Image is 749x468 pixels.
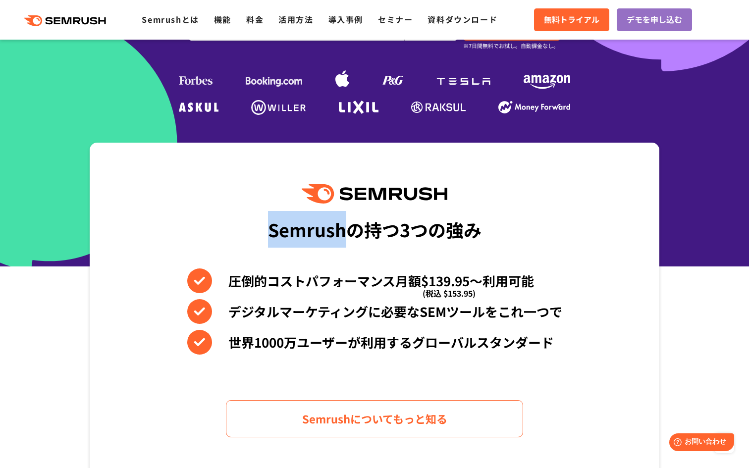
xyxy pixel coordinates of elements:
[302,410,447,427] span: Semrushについてもっと知る
[142,13,199,25] a: Semrushとは
[226,400,523,437] a: Semrushについてもっと知る
[627,13,682,26] span: デモを申し込む
[328,13,363,25] a: 導入事例
[187,268,562,293] li: 圧倒的コストパフォーマンス月額$139.95〜利用可能
[268,211,481,248] div: Semrushの持つ3つの強み
[534,8,609,31] a: 無料トライアル
[661,429,738,457] iframe: Help widget launcher
[214,13,231,25] a: 機能
[463,41,559,51] small: ※7日間無料でお試し。自動課金なし。
[544,13,599,26] span: 無料トライアル
[423,281,476,306] span: (税込 $153.95)
[428,13,497,25] a: 資料ダウンロード
[187,330,562,355] li: 世界1000万ユーザーが利用するグローバルスタンダード
[278,13,313,25] a: 活用方法
[378,13,413,25] a: セミナー
[302,184,447,204] img: Semrush
[246,13,264,25] a: 料金
[617,8,692,31] a: デモを申し込む
[187,299,562,324] li: デジタルマーケティングに必要なSEMツールをこれ一つで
